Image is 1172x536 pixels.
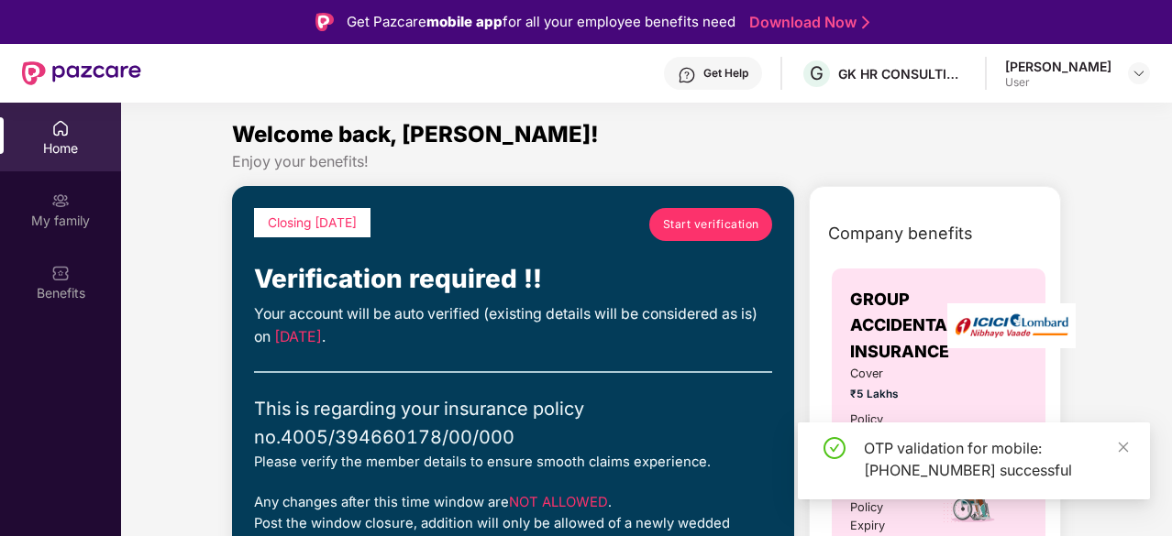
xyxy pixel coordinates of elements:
div: Please verify the member details to ensure smooth claims experience. [254,452,772,473]
span: Welcome back, [PERSON_NAME]! [232,121,599,148]
span: NOT ALLOWED [509,494,608,510]
img: svg+xml;base64,PHN2ZyB3aWR0aD0iMjAiIGhlaWdodD0iMjAiIHZpZXdCb3g9IjAgMCAyMCAyMCIgZmlsbD0ibm9uZSIgeG... [51,191,70,210]
span: close [1117,441,1130,454]
div: [PERSON_NAME] [1005,58,1111,75]
span: check-circle [824,437,846,459]
div: Verification required !! [254,259,772,300]
div: Policy issued [850,410,917,447]
span: G [810,62,824,84]
div: Enjoy your benefits! [232,152,1061,171]
div: GK HR CONSULTING INDIA PRIVATE LIMITED [838,65,967,82]
span: Start verification [663,215,759,233]
strong: mobile app [426,13,503,30]
span: Closing [DATE] [268,215,357,230]
img: New Pazcare Logo [22,61,141,85]
div: Get Pazcare for all your employee benefits need [347,11,735,33]
div: User [1005,75,1111,90]
div: Get Help [703,66,748,81]
img: svg+xml;base64,PHN2ZyBpZD0iRHJvcGRvd24tMzJ4MzIiIHhtbG5zPSJodHRwOi8vd3d3LnczLm9yZy8yMDAwL3N2ZyIgd2... [1132,66,1146,81]
div: This is regarding your insurance policy no. 4005/394660178/00/000 [254,395,772,452]
span: ₹5 Lakhs [850,386,917,403]
a: Download Now [749,13,864,32]
img: Logo [315,13,334,31]
img: svg+xml;base64,PHN2ZyBpZD0iSG9tZSIgeG1sbnM9Imh0dHA6Ly93d3cudzMub3JnLzIwMDAvc3ZnIiB3aWR0aD0iMjAiIG... [51,119,70,137]
img: svg+xml;base64,PHN2ZyBpZD0iQmVuZWZpdHMiIHhtbG5zPSJodHRwOi8vd3d3LnczLm9yZy8yMDAwL3N2ZyIgd2lkdGg9Ij... [51,264,70,282]
span: Company benefits [828,221,973,246]
img: svg+xml;base64,PHN2ZyBpZD0iSGVscC0zMngzMiIgeG1sbnM9Imh0dHA6Ly93d3cudzMub3JnLzIwMDAvc3ZnIiB3aWR0aD... [678,66,696,84]
div: OTP validation for mobile: [PHONE_NUMBER] successful [864,437,1128,481]
span: GROUP ACCIDENTAL INSURANCE [850,287,956,365]
img: Stroke [862,13,869,32]
span: [DATE] [274,328,322,345]
img: insurerLogo [947,303,1076,348]
span: Cover [850,365,917,383]
div: Policy Expiry [850,498,917,535]
a: Start verification [649,208,772,241]
div: Your account will be auto verified (existing details will be considered as is) on . [254,303,772,349]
